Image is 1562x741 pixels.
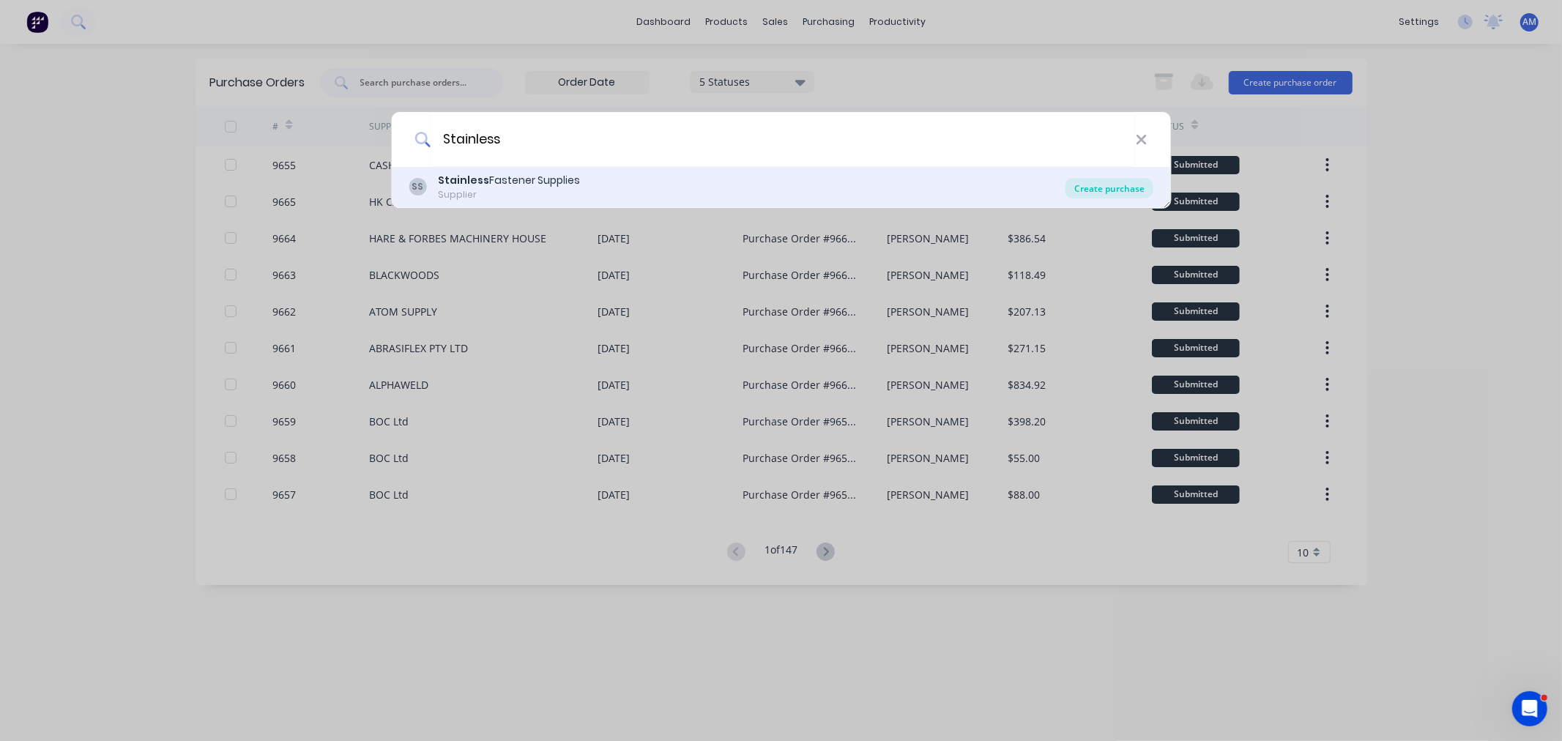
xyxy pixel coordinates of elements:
[438,173,489,187] b: Stainless
[1065,178,1153,198] div: Create purchase
[431,112,1136,167] input: Enter a supplier name to create a new order...
[438,173,580,188] div: Fastener Supplies
[1512,691,1547,726] iframe: Intercom live chat
[438,188,580,201] div: Supplier
[409,178,426,196] div: SS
